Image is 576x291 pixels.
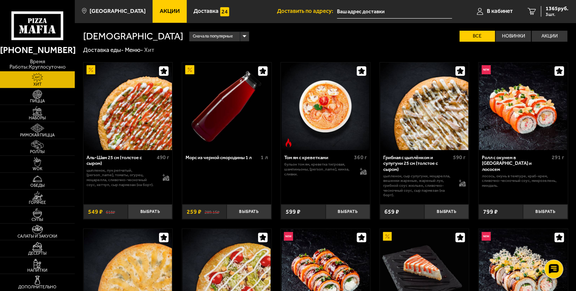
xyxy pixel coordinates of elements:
[90,8,146,14] span: [GEOGRAPHIC_DATA]
[285,209,300,215] span: 599 ₽
[182,63,271,150] a: АкционныйМорс из черной смородины 1 л
[354,154,367,161] span: 360 г
[383,232,392,241] img: Акционный
[160,8,180,14] span: Акции
[479,63,567,150] img: Ролл с окунем в темпуре и лососем
[220,7,229,16] img: 15daf4d41897b9f0e9f617042186c801.svg
[384,209,399,215] span: 659 ₽
[84,63,172,150] img: Аль-Шам 25 см (толстое с сыром)
[478,63,568,150] a: НовинкаРолл с окунем в темпуре и лососем
[482,65,491,74] img: Новинка
[453,154,466,161] span: 590 г
[183,63,271,150] img: Морс из черной смородины 1 л
[284,162,354,177] p: бульон том ям, креветка тигровая, шампиньоны, [PERSON_NAME], кинза, сливки.
[523,204,567,219] button: Выбрать
[88,209,103,215] span: 549 ₽
[424,204,469,219] button: Выбрать
[337,5,452,19] span: Придорожная аллея, 9к1
[546,6,568,11] span: 1365 руб.
[284,232,293,241] img: Новинка
[496,31,531,42] label: Новинки
[380,63,468,150] img: Грибная с цыплёнком и сулугуни 25 см (толстое с сыром)
[483,209,498,215] span: 799 ₽
[83,31,183,41] h1: [DEMOGRAPHIC_DATA]
[227,204,271,219] button: Выбрать
[261,154,268,161] span: 1 л
[284,138,293,147] img: Острое блюдо
[281,63,370,150] a: Острое блюдоТом ям с креветками
[144,46,154,54] div: Хит
[532,31,567,42] label: Акции
[482,155,550,172] div: Ролл с окунем в [GEOGRAPHIC_DATA] и лососем
[383,174,452,198] p: цыпленок, сыр сулугуни, моцарелла, вешенки жареные, жареный лук, грибной соус Жюльен, сливочно-че...
[482,232,491,241] img: Новинка
[380,63,469,150] a: Грибная с цыплёнком и сулугуни 25 см (толстое с сыром)
[87,155,154,166] div: Аль-Шам 25 см (толстое с сыром)
[87,65,96,74] img: Акционный
[106,209,115,215] s: 618 ₽
[128,204,172,219] button: Выбрать
[482,174,564,188] p: лосось, окунь в темпуре, краб-крем, сливочно-чесночный соус, микрозелень, миндаль.
[83,46,124,53] a: Доставка еды-
[87,168,156,188] p: цыпленок, лук репчатый, [PERSON_NAME], томаты, огурец, моцарелла, сливочно-чесночный соус, кетчуп...
[460,31,495,42] label: Все
[125,46,143,53] a: Меню-
[326,204,370,219] button: Выбрать
[546,12,568,17] span: 3 шт.
[192,31,233,42] span: Сначала популярные
[277,8,337,14] span: Доставить по адресу:
[185,65,194,74] img: Акционный
[284,155,352,160] div: Том ям с креветками
[83,63,173,150] a: АкционныйАль-Шам 25 см (толстое с сыром)
[187,209,201,215] span: 259 ₽
[282,63,370,150] img: Том ям с креветками
[383,155,451,172] div: Грибная с цыплёнком и сулугуни 25 см (толстое с сыром)
[487,8,513,14] span: В кабинет
[186,155,259,160] div: Морс из черной смородины 1 л
[552,154,564,161] span: 291 г
[157,154,169,161] span: 490 г
[194,8,219,14] span: Доставка
[205,209,219,215] s: 289.15 ₽
[337,5,452,19] input: Ваш адрес доставки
